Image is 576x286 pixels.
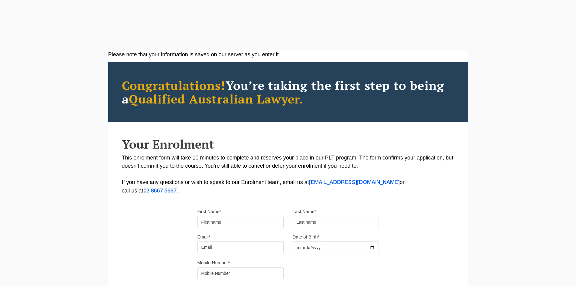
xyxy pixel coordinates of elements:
h2: Your Enrolment [122,137,454,151]
div: Please note that your information is saved on our server as you enter it. [108,51,468,59]
span: Qualified Australian Lawyer. [129,91,304,107]
input: Last name [293,216,379,228]
input: Email [197,241,284,253]
h2: You’re taking the first step to being a [122,78,454,106]
label: Mobile Number* [197,260,230,266]
span: Congratulations! [122,77,226,93]
a: 03 8667 5667 [143,189,177,193]
input: First name [197,216,284,228]
label: Email* [197,234,210,240]
label: Date of Birth* [293,234,320,240]
input: Mobile Number [197,267,284,279]
label: Last Name* [293,209,316,215]
a: [EMAIL_ADDRESS][DOMAIN_NAME] [309,180,400,185]
p: This enrolment form will take 10 minutes to complete and reserves your place in our PLT program. ... [122,154,454,195]
label: First Name* [197,209,221,215]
